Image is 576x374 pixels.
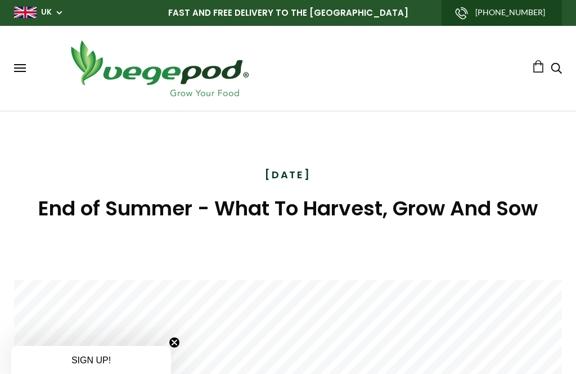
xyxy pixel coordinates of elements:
[71,355,111,365] span: SIGN UP!
[11,346,171,374] div: SIGN UP!Close teaser
[61,37,258,100] img: Vegepod
[14,193,562,224] h1: End of Summer - What To Harvest, Grow And Sow
[41,7,52,18] a: UK
[169,337,180,348] button: Close teaser
[551,64,562,75] a: Search
[14,7,37,18] img: gb_large.png
[265,167,311,182] time: [DATE]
